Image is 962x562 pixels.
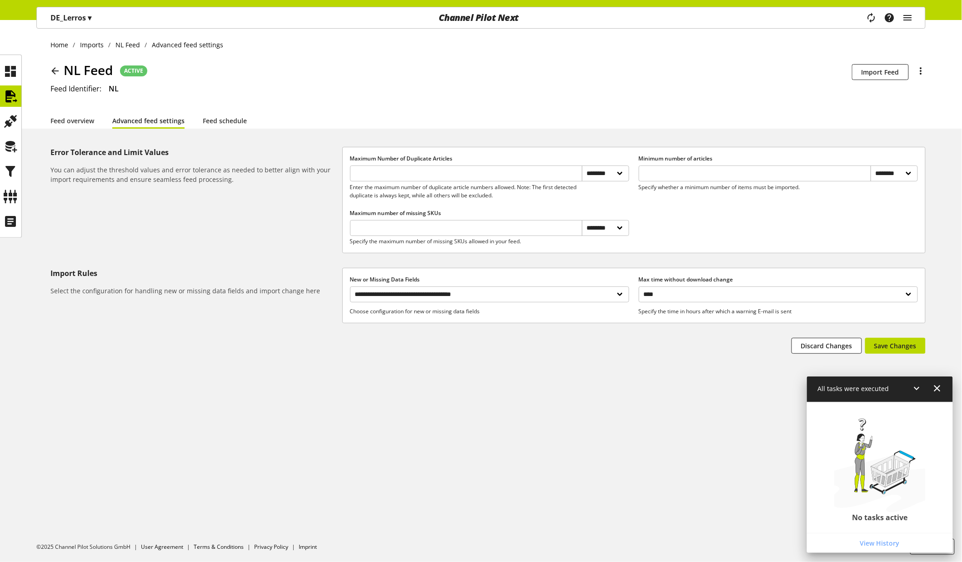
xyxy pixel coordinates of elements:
label: New or Missing Data Fields [350,276,629,284]
p: Enter the maximum number of duplicate article numbers allowed. Note: The first detected duplicate... [350,183,582,200]
span: Feed Identifier: [50,84,101,94]
button: Save Changes [865,338,926,354]
p: Specify the maximum number of missing SKUs allowed in your feed. [350,237,582,246]
span: All tasks were executed [818,384,889,393]
a: Imports [75,40,109,50]
span: Discard Changes [801,341,852,351]
span: Save Changes [874,341,917,351]
span: Import Feed [862,67,899,77]
span: NL Feed [115,40,140,50]
a: Home [50,40,73,50]
p: Choose configuration for new or missing data fields [350,307,629,316]
a: Imprint [299,543,317,551]
h6: You can adjust the threshold values and error tolerance as needed to better align with your impor... [50,165,339,184]
button: Import Feed [852,64,909,80]
a: View History [809,535,951,551]
h5: Import Rules [50,268,339,279]
span: View History [860,538,900,548]
nav: main navigation [36,7,926,29]
a: Feed overview [50,116,94,125]
span: NL Feed [64,60,113,80]
label: Maximum Number of Duplicate Articles [350,155,629,163]
li: ©2025 Channel Pilot Solutions GmbH [36,543,141,551]
a: Feed schedule [203,116,247,125]
h5: Error Tolerance and Limit Values [50,147,339,158]
button: Discard Changes [792,338,862,354]
a: Advanced feed settings [112,116,185,125]
label: Maximum number of missing SKUs [350,209,629,217]
label: Minimum number of articles [639,155,918,163]
span: ACTIVE [124,67,143,75]
p: Specify the time in hours after which a warning E-mail is sent [639,307,918,316]
p: Specify whether a minimum number of items must be imported. [639,183,871,191]
a: NL Feed [111,40,145,50]
span: NL [109,84,119,94]
h2: No tasks active [852,513,908,522]
span: ▾ [88,13,91,23]
label: Max time without download change [639,276,918,284]
a: Terms & Conditions [194,543,244,551]
a: User Agreement [141,543,183,551]
p: DE_Lerros [50,12,91,23]
a: Privacy Policy [254,543,288,551]
h6: Select the configuration for handling new or missing data fields and import change here [50,286,339,296]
